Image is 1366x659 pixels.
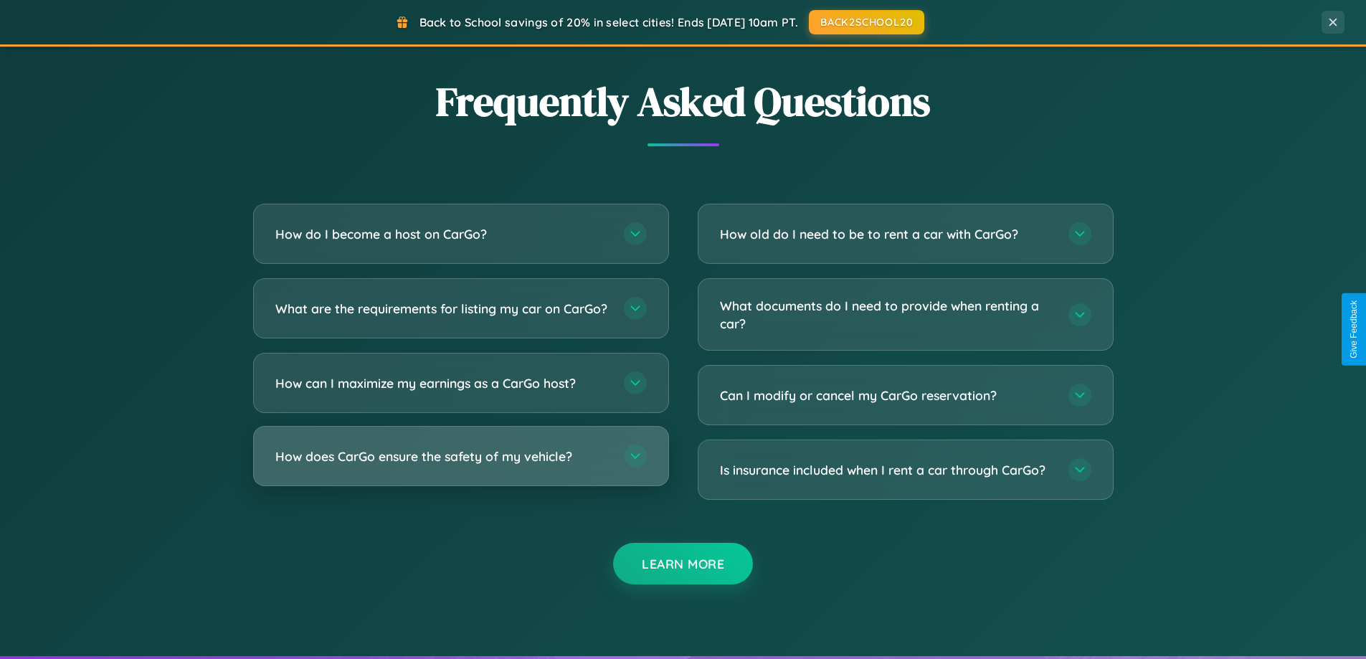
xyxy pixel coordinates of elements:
[720,225,1054,243] h3: How old do I need to be to rent a car with CarGo?
[720,461,1054,479] h3: Is insurance included when I rent a car through CarGo?
[720,297,1054,332] h3: What documents do I need to provide when renting a car?
[275,374,610,392] h3: How can I maximize my earnings as a CarGo host?
[275,300,610,318] h3: What are the requirements for listing my car on CarGo?
[613,543,753,584] button: Learn More
[275,447,610,465] h3: How does CarGo ensure the safety of my vehicle?
[809,10,924,34] button: BACK2SCHOOL20
[720,387,1054,404] h3: Can I modify or cancel my CarGo reservation?
[1349,300,1359,359] div: Give Feedback
[275,225,610,243] h3: How do I become a host on CarGo?
[253,74,1114,129] h2: Frequently Asked Questions
[419,15,798,29] span: Back to School savings of 20% in select cities! Ends [DATE] 10am PT.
